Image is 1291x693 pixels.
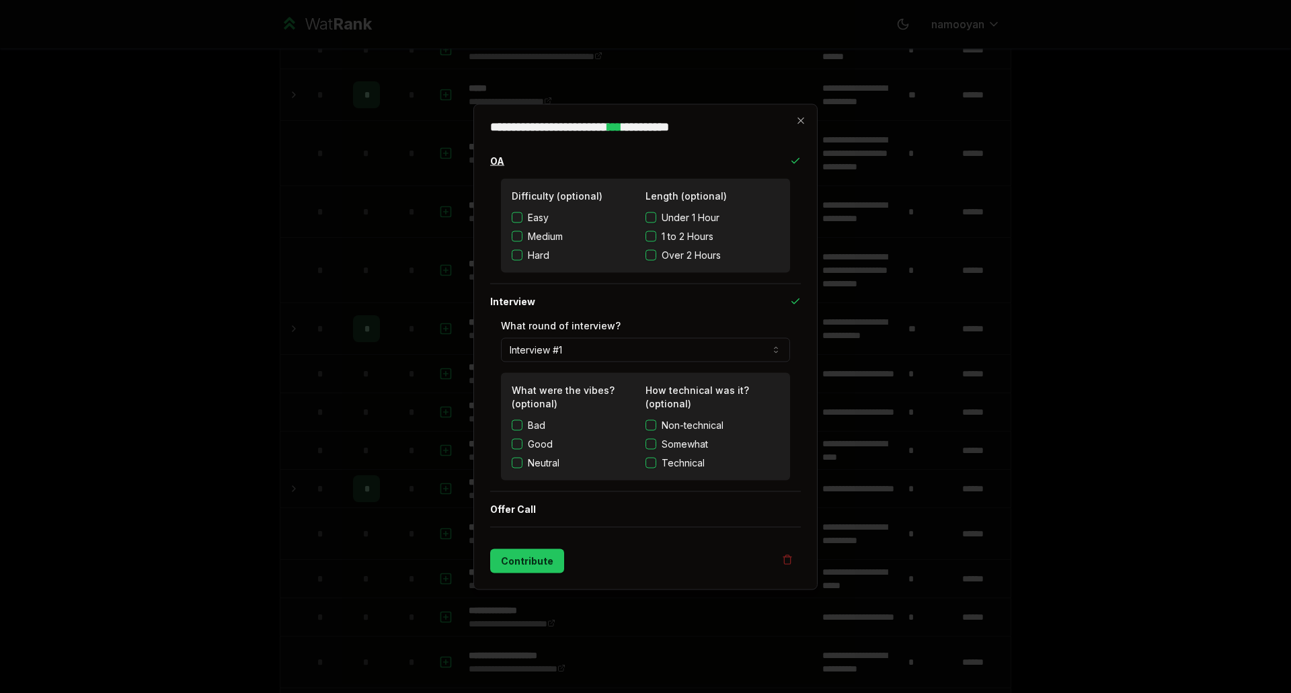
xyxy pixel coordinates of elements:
label: Length (optional) [645,190,727,201]
button: Easy [512,212,522,222]
label: Good [528,437,553,450]
button: OA [490,143,801,178]
span: Hard [528,248,549,261]
button: Hard [512,249,522,260]
button: Interview [490,284,801,319]
label: Neutral [528,456,559,469]
span: Over 2 Hours [662,248,721,261]
button: Medium [512,231,522,241]
button: Offer Call [490,491,801,526]
button: Over 2 Hours [645,249,656,260]
label: What round of interview? [501,319,621,331]
label: What were the vibes? (optional) [512,384,615,409]
span: Easy [528,210,549,224]
button: 1 to 2 Hours [645,231,656,241]
label: How technical was it? (optional) [645,384,749,409]
span: Non-technical [662,418,723,432]
span: Technical [662,456,705,469]
label: Difficulty (optional) [512,190,602,201]
button: Under 1 Hour [645,212,656,222]
div: Interview [490,319,801,491]
label: Bad [528,418,545,432]
button: Technical [645,457,656,468]
span: Somewhat [662,437,708,450]
span: Under 1 Hour [662,210,719,224]
span: Medium [528,229,563,243]
span: 1 to 2 Hours [662,229,713,243]
button: Somewhat [645,438,656,449]
button: Contribute [490,548,564,573]
div: OA [490,178,801,283]
button: Non-technical [645,419,656,430]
